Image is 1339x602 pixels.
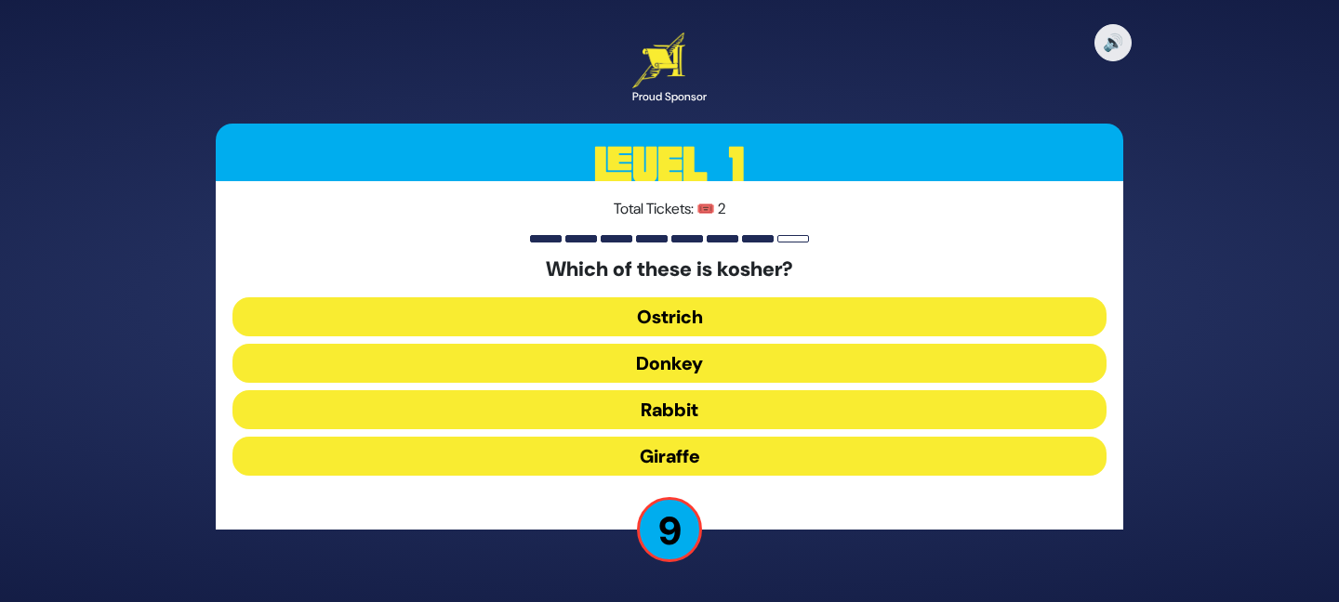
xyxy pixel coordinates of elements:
div: Proud Sponsor [632,88,707,105]
img: Artscroll [632,33,685,88]
button: Ostrich [232,297,1107,336]
h5: Which of these is kosher? [232,257,1107,281]
p: Total Tickets: 🎟️ 2 [232,198,1107,220]
button: Donkey [232,344,1107,383]
button: Giraffe [232,437,1107,476]
p: 9 [637,497,702,562]
h3: Level 1 [216,124,1123,207]
button: 🔊 [1094,24,1132,61]
button: Rabbit [232,390,1107,429]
